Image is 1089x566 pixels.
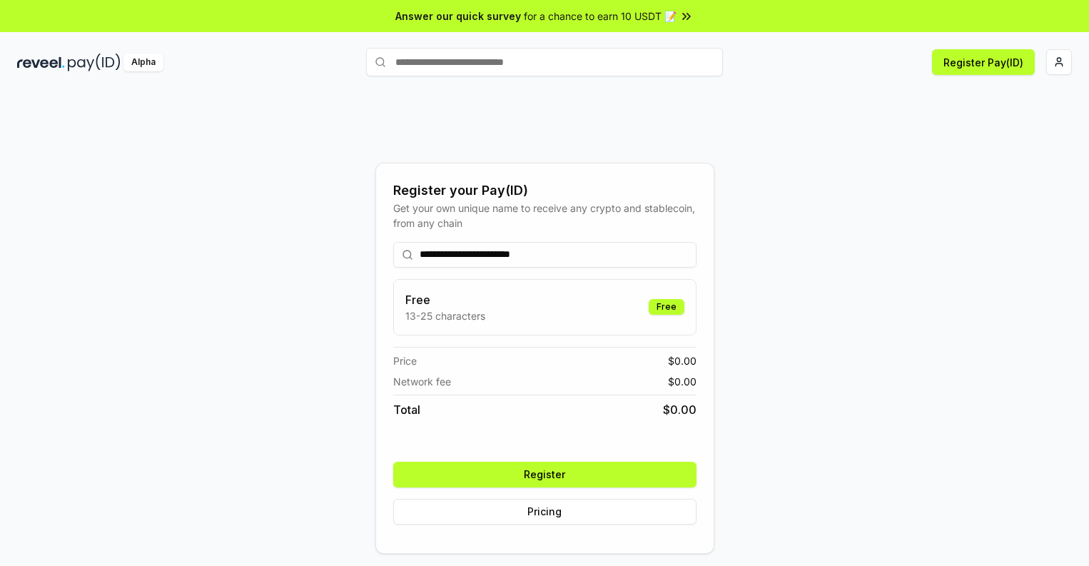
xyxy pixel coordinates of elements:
[405,291,485,308] h3: Free
[663,401,697,418] span: $ 0.00
[123,54,163,71] div: Alpha
[68,54,121,71] img: pay_id
[393,181,697,201] div: Register your Pay(ID)
[649,299,684,315] div: Free
[393,201,697,231] div: Get your own unique name to receive any crypto and stablecoin, from any chain
[393,462,697,487] button: Register
[395,9,521,24] span: Answer our quick survey
[524,9,677,24] span: for a chance to earn 10 USDT 📝
[393,499,697,525] button: Pricing
[393,374,451,389] span: Network fee
[405,308,485,323] p: 13-25 characters
[393,353,417,368] span: Price
[393,401,420,418] span: Total
[932,49,1035,75] button: Register Pay(ID)
[668,353,697,368] span: $ 0.00
[668,374,697,389] span: $ 0.00
[17,54,65,71] img: reveel_dark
